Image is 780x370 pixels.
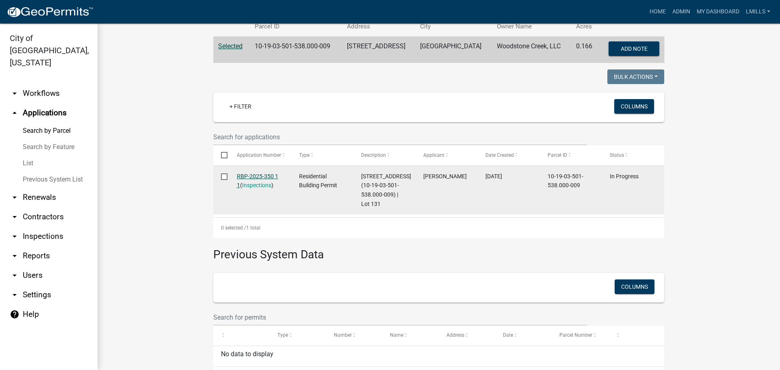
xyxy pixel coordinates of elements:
button: Add Note [609,41,659,56]
td: Woodstone Creek, LLC [492,37,571,63]
td: [STREET_ADDRESS] [342,37,416,63]
td: [GEOGRAPHIC_DATA] [415,37,492,63]
a: RBP-2025-350 1 1 [237,173,278,189]
th: Parcel ID [250,17,342,36]
th: Address [342,17,416,36]
input: Search for applications [213,129,587,145]
span: Number [334,332,352,338]
span: In Progress [610,173,639,180]
i: arrow_drop_down [10,251,19,261]
button: Columns [615,279,654,294]
span: 09/16/2025 [485,173,502,180]
span: Status [610,152,624,158]
i: help [10,309,19,319]
td: 10-19-03-501-538.000-009 [250,37,342,63]
i: arrow_drop_down [10,290,19,300]
span: Date [503,332,513,338]
h3: Previous System Data [213,238,664,263]
i: arrow_drop_down [10,212,19,222]
datatable-header-cell: Application Number [229,145,291,165]
datatable-header-cell: Status [602,145,664,165]
th: Owner Name [492,17,571,36]
datatable-header-cell: Date [495,326,552,345]
i: arrow_drop_down [10,232,19,241]
i: arrow_drop_down [10,270,19,280]
datatable-header-cell: Name [382,326,439,345]
datatable-header-cell: Type [291,145,353,165]
a: Home [646,4,669,19]
a: My Dashboard [693,4,743,19]
datatable-header-cell: Date Created [478,145,540,165]
span: 5145 Woodstone Circle (10-19-03-501-538.000-009) | Lot 131 [361,173,411,207]
a: lmills [743,4,773,19]
td: 0.166 [571,37,599,63]
i: arrow_drop_down [10,89,19,98]
div: 1 total [213,218,664,238]
div: No data to display [213,346,664,366]
span: Type [299,152,310,158]
span: Parcel ID [548,152,567,158]
datatable-header-cell: Applicant [416,145,478,165]
datatable-header-cell: Address [439,326,495,345]
datatable-header-cell: Number [326,326,383,345]
datatable-header-cell: Type [270,326,326,345]
button: Columns [614,99,654,114]
span: Type [277,332,288,338]
span: Applicant [423,152,444,158]
span: Add Note [620,45,647,52]
span: Michelle Gaylord [423,173,467,180]
span: Address [446,332,464,338]
th: Acres [571,17,599,36]
span: 10-19-03-501-538.000-009 [548,173,583,189]
a: Selected [218,42,243,50]
input: Search for permits [213,309,587,326]
span: Application Number [237,152,281,158]
datatable-header-cell: Select [213,145,229,165]
i: arrow_drop_up [10,108,19,118]
div: ( ) [237,172,284,190]
datatable-header-cell: Description [353,145,416,165]
span: Date Created [485,152,514,158]
span: 0 selected / [221,225,246,231]
span: Description [361,152,386,158]
a: + Filter [223,99,258,114]
th: City [415,17,492,36]
span: Residential Building Permit [299,173,337,189]
span: Name [390,332,403,338]
span: Parcel Number [559,332,592,338]
button: Bulk Actions [607,69,664,84]
datatable-header-cell: Parcel Number [552,326,608,345]
a: Admin [669,4,693,19]
datatable-header-cell: Parcel ID [540,145,602,165]
i: arrow_drop_down [10,193,19,202]
a: Inspections [242,182,271,188]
